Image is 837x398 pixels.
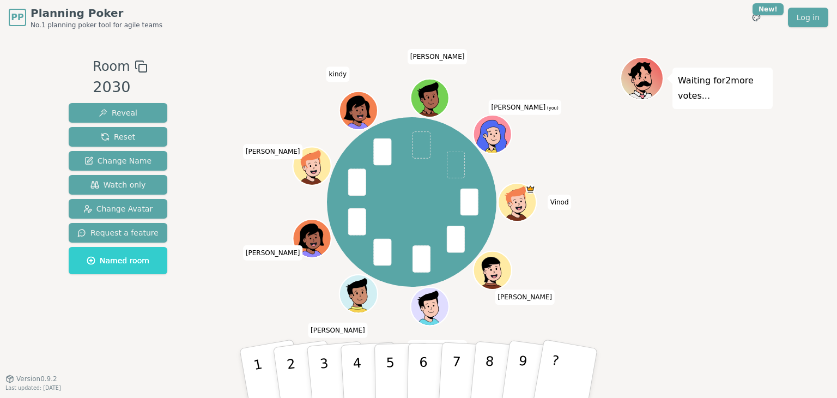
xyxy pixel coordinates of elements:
[69,127,167,147] button: Reset
[69,247,167,274] button: Named room
[69,103,167,123] button: Reveal
[243,245,303,260] span: Click to change your name
[326,67,350,82] span: Click to change your name
[678,73,767,104] p: Waiting for 2 more votes...
[69,151,167,171] button: Change Name
[83,203,153,214] span: Change Avatar
[526,184,536,194] span: Vinod is the host
[16,375,57,383] span: Version 0.9.2
[77,227,159,238] span: Request a feature
[5,375,57,383] button: Version0.9.2
[243,144,303,159] span: Click to change your name
[475,116,511,152] button: Click to change your avatar
[9,5,162,29] a: PPPlanning PokerNo.1 planning poker tool for agile teams
[747,8,766,27] button: New!
[31,5,162,21] span: Planning Poker
[90,179,146,190] span: Watch only
[308,322,368,337] span: Click to change your name
[99,107,137,118] span: Reveal
[69,175,167,195] button: Watch only
[93,57,130,76] span: Room
[101,131,135,142] span: Reset
[87,255,149,266] span: Named room
[548,195,572,210] span: Click to change your name
[5,385,61,391] span: Last updated: [DATE]
[93,76,147,99] div: 2030
[408,340,468,355] span: Click to change your name
[489,99,561,114] span: Click to change your name
[753,3,784,15] div: New!
[11,11,23,24] span: PP
[69,199,167,219] button: Change Avatar
[69,223,167,243] button: Request a feature
[495,290,555,305] span: Click to change your name
[545,105,559,110] span: (you)
[788,8,828,27] a: Log in
[84,155,151,166] span: Change Name
[408,49,468,64] span: Click to change your name
[31,21,162,29] span: No.1 planning poker tool for agile teams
